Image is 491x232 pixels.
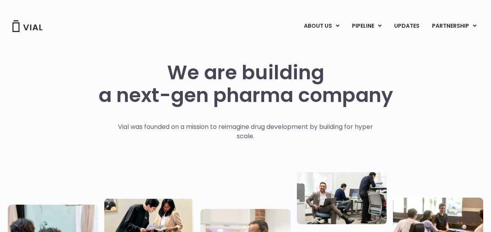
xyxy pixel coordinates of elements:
[346,20,387,33] a: PIPELINEMenu Toggle
[426,20,483,33] a: PARTNERSHIPMenu Toggle
[110,122,381,141] p: Vial was founded on a mission to reimagine drug development by building for hyper scale.
[298,20,345,33] a: ABOUT USMenu Toggle
[297,170,387,224] img: Three people working in an office
[12,20,43,32] img: Vial Logo
[388,20,425,33] a: UPDATES
[98,61,393,107] h1: We are building a next-gen pharma company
